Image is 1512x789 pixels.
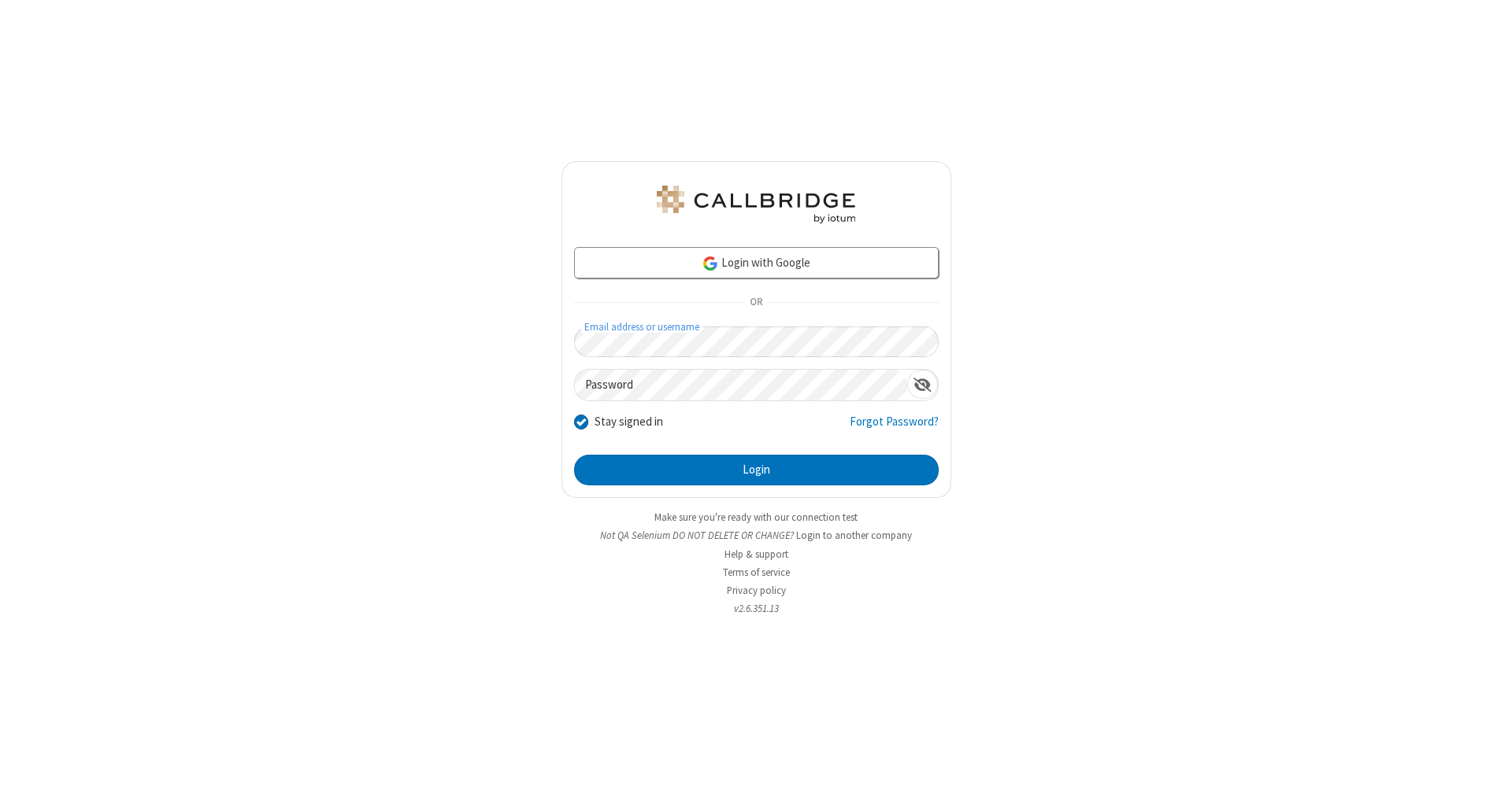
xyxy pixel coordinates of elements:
div: Show password [907,370,938,399]
a: Make sure you're ready with our connection test [654,511,858,524]
input: Password [575,370,907,400]
a: Login with Google [574,247,939,278]
img: QA Selenium DO NOT DELETE OR CHANGE [654,186,858,223]
input: Email address or username [574,326,939,357]
a: Terms of service [723,566,790,579]
a: Privacy policy [727,584,786,597]
a: Help & support [724,548,788,561]
a: Forgot Password? [850,413,939,443]
span: OR [743,292,769,314]
li: v2.6.351.13 [561,601,951,616]
label: Stay signed in [595,413,663,431]
button: Login to another company [796,528,912,543]
li: Not QA Selenium DO NOT DELETE OR CHANGE? [561,528,951,543]
img: google-icon.png [702,255,719,272]
button: Login [574,455,939,486]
